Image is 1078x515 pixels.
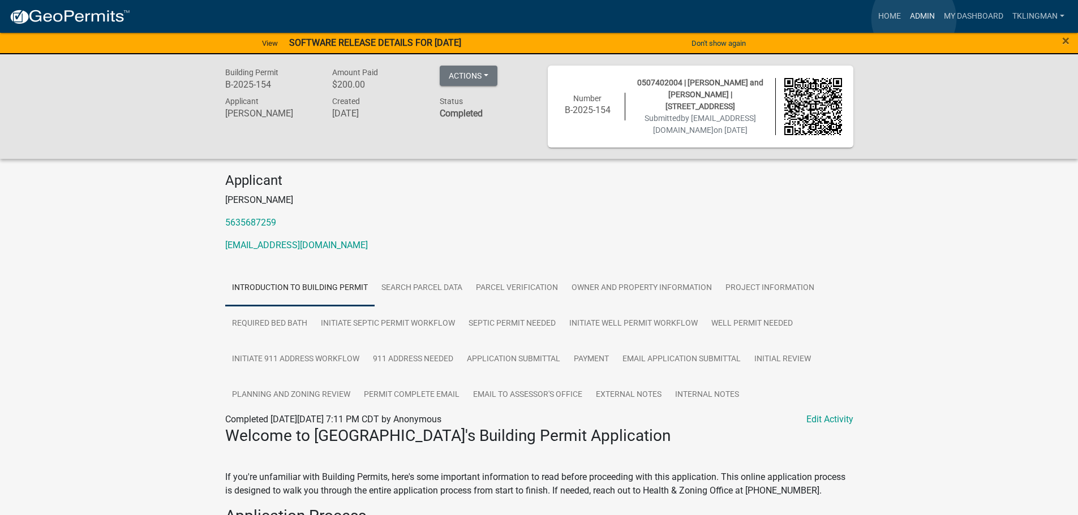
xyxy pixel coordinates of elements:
[1062,34,1070,47] button: Close
[289,37,461,48] strong: SOFTWARE RELEASE DETAILS FOR [DATE]
[565,270,719,306] a: Owner and Property Information
[225,240,368,250] a: [EMAIL_ADDRESS][DOMAIN_NAME]
[225,306,314,342] a: Required Bed Bath
[460,341,567,378] a: Application Submittal
[874,6,905,27] a: Home
[939,6,1008,27] a: My Dashboard
[225,217,276,228] a: 5635687259
[375,270,469,306] a: Search Parcel Data
[225,377,357,413] a: Planning and Zoning Review
[225,414,441,425] span: Completed [DATE][DATE] 7:11 PM CDT by Anonymous
[784,78,842,136] img: QR code
[225,79,316,90] h6: B-2025-154
[1008,6,1069,27] a: tklingman
[637,78,763,111] span: 0507402004 | [PERSON_NAME] and [PERSON_NAME] | [STREET_ADDRESS]
[687,34,750,53] button: Don't show again
[332,79,423,90] h6: $200.00
[314,306,462,342] a: Initiate Septic Permit Workflow
[332,97,360,106] span: Created
[257,34,282,53] a: View
[705,306,800,342] a: Well Permit Needed
[225,270,375,306] a: Introduction to Building Permit
[332,108,423,119] h6: [DATE]
[225,108,316,119] h6: [PERSON_NAME]
[573,94,602,103] span: Number
[225,426,853,445] h3: Welcome to [GEOGRAPHIC_DATA]'s Building Permit Application
[225,470,853,497] p: If you're unfamiliar with Building Permits, here's some important information to read before proc...
[466,377,589,413] a: Email to Assessor's Office
[719,270,821,306] a: Project Information
[366,341,460,378] a: 911 Address Needed
[357,377,466,413] a: Permit Complete Email
[668,377,746,413] a: Internal Notes
[567,341,616,378] a: Payment
[616,341,748,378] a: Email Application Submittal
[645,114,756,135] span: Submitted on [DATE]
[440,66,497,86] button: Actions
[225,172,853,189] h4: Applicant
[748,341,818,378] a: Initial Review
[332,68,378,77] span: Amount Paid
[562,306,705,342] a: Initiate Well Permit Workflow
[225,97,259,106] span: Applicant
[469,270,565,306] a: Parcel Verification
[440,108,483,119] strong: Completed
[653,114,756,135] span: by [EMAIL_ADDRESS][DOMAIN_NAME]
[589,377,668,413] a: External Notes
[462,306,562,342] a: Septic Permit Needed
[559,105,617,115] h6: B-2025-154
[225,341,366,378] a: Initiate 911 Address Workflow
[806,413,853,426] a: Edit Activity
[905,6,939,27] a: Admin
[1062,33,1070,49] span: ×
[225,68,278,77] span: Building Permit
[225,193,853,207] p: [PERSON_NAME]
[440,97,463,106] span: Status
